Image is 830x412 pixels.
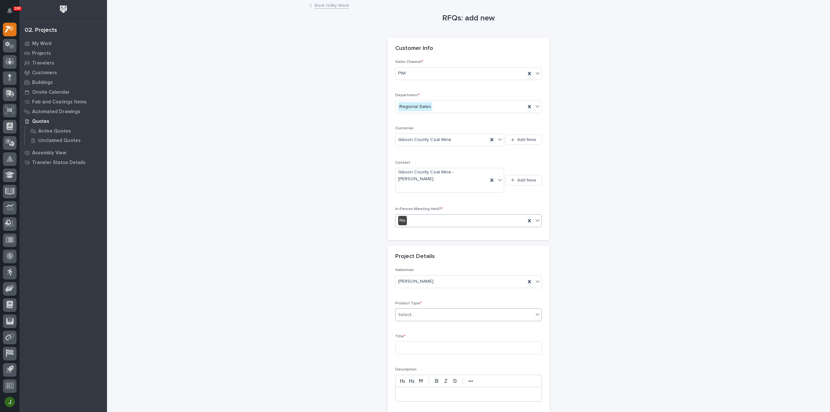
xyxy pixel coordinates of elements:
a: Traveler Status Details [19,158,107,167]
p: 100 [14,6,21,11]
h2: Customer Info [395,45,433,52]
a: Travelers [19,58,107,68]
a: Back toMy Work [314,1,349,9]
a: Unclaimed Quotes [25,136,107,145]
a: Assembly View [19,148,107,158]
div: Regional Sales [398,102,432,112]
h1: RFQs: add new [387,14,550,23]
p: Onsite Calendar [32,89,70,95]
span: Title [395,335,406,338]
button: Add New [505,175,542,185]
p: Active Quotes [38,128,71,134]
p: Quotes [32,119,49,124]
p: Customers [32,70,57,76]
a: Automated Drawings [19,107,107,116]
div: 02. Projects [25,27,57,34]
a: Fab and Coatings Items [19,97,107,107]
p: Assembly View [32,150,66,156]
span: Department [395,93,420,97]
img: Workspace Logo [57,3,69,15]
span: [PERSON_NAME] [398,278,433,285]
button: users-avatar [3,395,17,409]
button: ••• [466,377,475,385]
p: Automated Drawings [32,109,80,115]
span: Description [395,368,417,371]
span: In-Person Meeting Held? [395,207,443,211]
p: Unclaimed Quotes [38,138,81,144]
p: Projects [32,51,51,56]
button: Notifications [3,4,17,18]
p: Traveler Status Details [32,160,86,166]
p: Fab and Coatings Items [32,99,87,105]
a: Customers [19,68,107,77]
h2: Project Details [395,253,435,260]
span: Salesman [395,268,414,272]
a: Projects [19,48,107,58]
button: Add New [505,135,542,145]
span: Contact [395,161,410,165]
span: Product Type [395,301,422,305]
span: Add New [517,177,536,183]
span: Gibson County Coal Mine [398,136,451,143]
span: PWI [398,70,406,77]
a: Buildings [19,77,107,87]
a: Active Quotes [25,126,107,135]
strong: ••• [468,379,473,384]
a: Quotes [19,116,107,126]
p: My Work [32,41,52,47]
a: Onsite Calendar [19,87,107,97]
div: Select... [398,312,414,318]
div: No [398,216,407,225]
span: Customer [395,126,414,130]
span: Gibson County Coal Mine - [PERSON_NAME] [398,169,485,182]
span: Add New [517,137,536,143]
span: Sales Channel [395,60,423,64]
p: Travelers [32,60,54,66]
p: Buildings [32,80,53,86]
div: Notifications100 [8,8,17,18]
a: My Work [19,39,107,48]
